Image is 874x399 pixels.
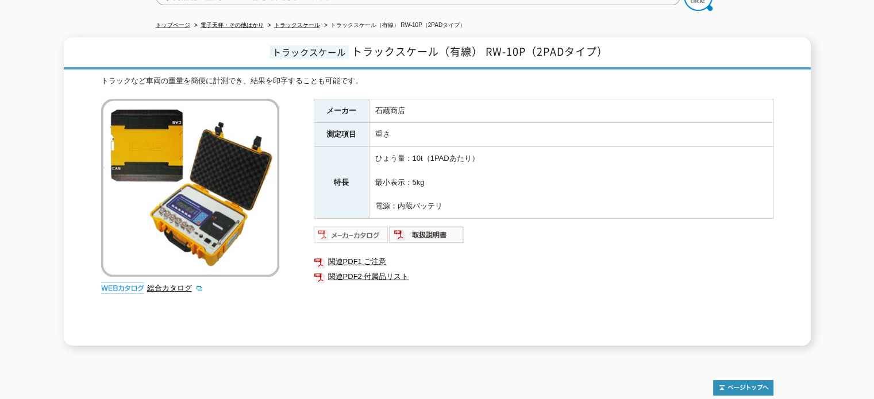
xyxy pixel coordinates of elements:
[314,233,389,242] a: メーカーカタログ
[147,284,203,292] a: 総合カタログ
[389,233,464,242] a: 取扱説明書
[274,22,320,28] a: トラックスケール
[314,269,773,284] a: 関連PDF2 付属品リスト
[369,99,773,123] td: 石蔵商店
[322,20,466,32] li: トラックスケール（有線） RW-10P（2PADタイプ）
[201,22,264,28] a: 電子天秤・その他はかり
[101,282,144,294] img: webカタログ
[352,44,608,59] span: トラックスケール（有線） RW-10P（2PADタイプ）
[269,45,349,59] span: トラックスケール
[713,380,773,396] img: トップページへ
[101,75,773,87] div: トラックなど車両の重量を簡便に計測でき、結果を印字することも可能です。
[369,147,773,219] td: ひょう量：10t（1PADあたり） 最小表示：5kg 電源：内蔵バッテリ
[314,226,389,244] img: メーカーカタログ
[314,147,369,219] th: 特長
[101,99,279,277] img: トラックスケール（有線） RW-10P（2PADタイプ）
[314,254,773,269] a: 関連PDF1 ご注意
[389,226,464,244] img: 取扱説明書
[369,123,773,147] td: 重さ
[314,99,369,123] th: メーカー
[156,22,190,28] a: トップページ
[314,123,369,147] th: 測定項目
